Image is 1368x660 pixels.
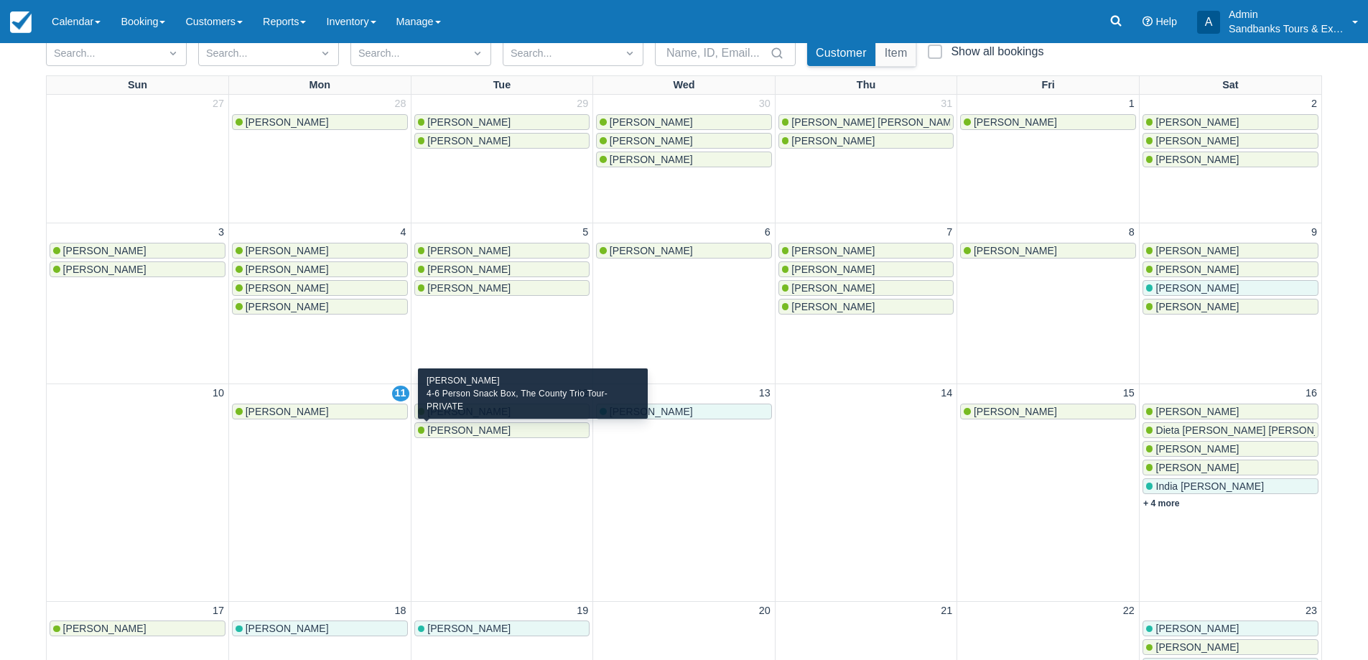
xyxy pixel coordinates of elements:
a: 3 [215,225,227,241]
a: [PERSON_NAME] [414,261,590,277]
a: 1 [1126,96,1137,112]
a: 31 [938,96,955,112]
a: [PERSON_NAME] [1143,280,1318,296]
a: [PERSON_NAME] [232,404,408,419]
a: 17 [210,603,227,619]
a: [PERSON_NAME] [596,152,772,167]
a: [PERSON_NAME] [232,114,408,130]
a: [PERSON_NAME] [414,243,590,259]
span: [PERSON_NAME] [974,116,1057,128]
a: 27 [210,96,227,112]
a: + 4 more [1143,498,1180,508]
i: Help [1143,17,1153,27]
span: [PERSON_NAME] [246,623,329,634]
a: [PERSON_NAME] [1143,299,1318,315]
span: [PERSON_NAME] [246,301,329,312]
a: Tue [490,76,514,95]
a: [PERSON_NAME] [232,261,408,277]
a: [PERSON_NAME] [778,261,954,277]
span: [PERSON_NAME] [974,245,1057,256]
span: [PERSON_NAME] [63,264,146,275]
span: Dropdown icon [166,46,180,60]
a: [PERSON_NAME] [232,621,408,636]
span: [PERSON_NAME] [427,282,511,294]
span: [PERSON_NAME] [791,282,875,294]
span: [PERSON_NAME] [1155,135,1239,147]
a: 13 [756,386,773,401]
span: [PERSON_NAME] [610,406,693,417]
a: [PERSON_NAME] [1143,133,1318,149]
a: 20 [756,603,773,619]
a: 4 [398,225,409,241]
a: [PERSON_NAME] [1143,460,1318,475]
span: [PERSON_NAME] [1155,641,1239,653]
div: 4-6 Person Snack Box, The County Trio Tour- PRIVATE [427,387,639,413]
span: [PERSON_NAME] [1155,301,1239,312]
a: 30 [756,96,773,112]
a: 5 [580,225,591,241]
a: [PERSON_NAME] [1143,261,1318,277]
span: [PERSON_NAME] [246,282,329,294]
a: 21 [938,603,955,619]
span: [PERSON_NAME] [1155,116,1239,128]
span: [PERSON_NAME] [610,116,693,128]
a: [PERSON_NAME] [232,299,408,315]
a: [PERSON_NAME] [960,114,1136,130]
a: [PERSON_NAME] [1143,639,1318,655]
a: 28 [392,96,409,112]
button: Item [876,40,916,66]
span: [PERSON_NAME] [427,623,511,634]
span: Dropdown icon [623,46,637,60]
a: [PERSON_NAME] [778,133,954,149]
span: [PERSON_NAME] [427,424,511,436]
a: Sun [125,76,150,95]
span: [PERSON_NAME] [427,135,511,147]
span: India [PERSON_NAME] [1155,480,1264,492]
span: [PERSON_NAME] [1155,282,1239,294]
span: [PERSON_NAME] [427,245,511,256]
span: [PERSON_NAME] [246,245,329,256]
button: Customer [807,40,875,66]
span: [PERSON_NAME] [427,116,511,128]
a: Thu [854,76,878,95]
a: [PERSON_NAME] [50,621,225,636]
a: Sat [1219,76,1241,95]
a: 6 [762,225,773,241]
a: [PERSON_NAME] [596,404,772,419]
span: [PERSON_NAME] [1155,264,1239,275]
a: [PERSON_NAME] [414,404,590,419]
a: [PERSON_NAME] [1143,441,1318,457]
a: 18 [392,603,409,619]
span: [PERSON_NAME] [1155,623,1239,634]
a: [PERSON_NAME] [960,243,1136,259]
span: Dropdown icon [318,46,332,60]
div: A [1197,11,1220,34]
a: [PERSON_NAME] [778,299,954,315]
a: 8 [1126,225,1137,241]
span: [PERSON_NAME] [1155,443,1239,455]
a: [PERSON_NAME] [414,621,590,636]
a: 23 [1303,603,1320,619]
span: [PERSON_NAME] [PERSON_NAME] Lupenette [791,116,1009,128]
span: [PERSON_NAME] [1155,245,1239,256]
input: Name, ID, Email... [666,40,767,66]
a: 11 [392,386,409,401]
a: 2 [1308,96,1320,112]
img: checkfront-main-nav-mini-logo.png [10,11,32,33]
a: 10 [210,386,227,401]
span: [PERSON_NAME] [246,264,329,275]
a: Fri [1038,76,1057,95]
a: [PERSON_NAME] [414,114,590,130]
span: Dropdown icon [470,46,485,60]
a: [PERSON_NAME] [1143,404,1318,419]
a: [PERSON_NAME] [232,243,408,259]
a: [PERSON_NAME] [1143,114,1318,130]
a: 22 [1120,603,1137,619]
a: [PERSON_NAME] [50,243,225,259]
span: [PERSON_NAME] [63,245,146,256]
span: [PERSON_NAME] [610,245,693,256]
span: Dieta [PERSON_NAME] [PERSON_NAME] [1155,424,1351,436]
span: [PERSON_NAME] [246,116,329,128]
span: [PERSON_NAME] [1155,406,1239,417]
span: [PERSON_NAME] [791,135,875,147]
